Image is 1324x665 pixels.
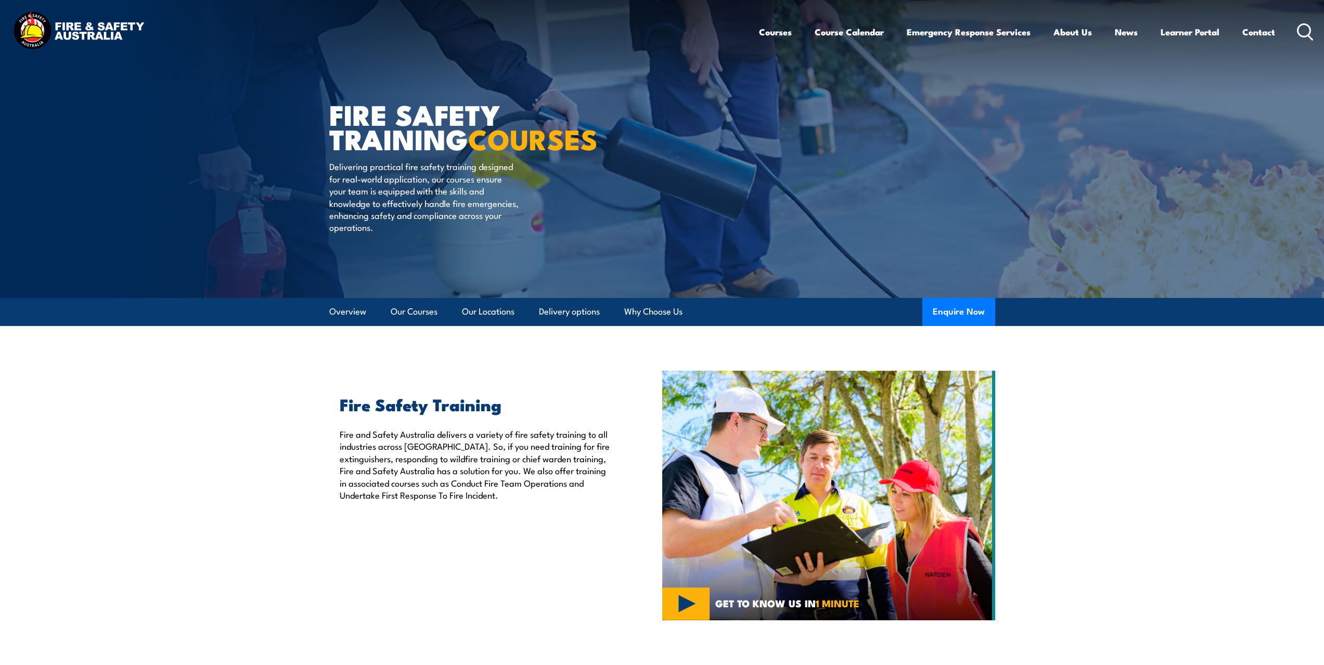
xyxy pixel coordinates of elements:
[922,298,995,326] button: Enquire Now
[1161,18,1219,46] a: Learner Portal
[815,18,884,46] a: Course Calendar
[624,298,683,325] a: Why Choose Us
[539,298,600,325] a: Delivery options
[907,18,1031,46] a: Emergency Response Services
[468,116,598,160] strong: COURSES
[391,298,438,325] a: Our Courses
[1242,18,1275,46] a: Contact
[759,18,792,46] a: Courses
[329,102,586,150] h1: FIRE SAFETY TRAINING
[715,598,859,608] span: GET TO KNOW US IN
[1115,18,1138,46] a: News
[662,371,995,620] img: Fire Safety Training Courses
[340,397,614,411] h2: Fire Safety Training
[329,160,519,233] p: Delivering practical fire safety training designed for real-world application, our courses ensure...
[329,298,366,325] a: Overview
[816,595,859,610] strong: 1 MINUTE
[1053,18,1092,46] a: About Us
[462,298,515,325] a: Our Locations
[340,428,614,501] p: Fire and Safety Australia delivers a variety of fire safety training to all industries across [GE...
